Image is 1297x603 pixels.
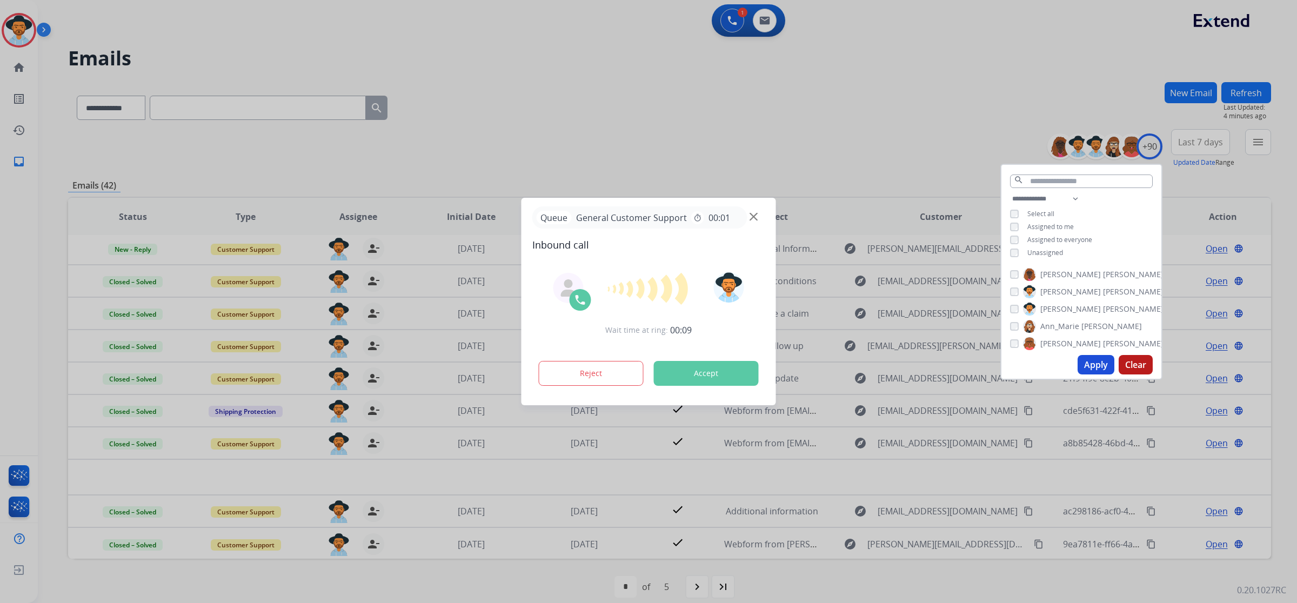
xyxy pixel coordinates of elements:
mat-icon: search [1014,175,1024,185]
span: General Customer Support [572,211,691,224]
img: avatar [713,272,744,303]
img: close-button [750,213,758,221]
span: [PERSON_NAME] [1040,304,1101,314]
button: Reject [539,361,644,386]
span: Assigned to me [1027,222,1074,231]
span: [PERSON_NAME] [1081,321,1142,332]
mat-icon: timer [693,213,702,222]
span: 00:01 [708,211,730,224]
span: [PERSON_NAME] [1103,286,1164,297]
span: Inbound call [532,237,765,252]
span: Assigned to everyone [1027,235,1092,244]
span: [PERSON_NAME] [1103,269,1164,280]
button: Accept [654,361,759,386]
span: 00:09 [670,324,692,337]
button: Clear [1119,355,1153,374]
span: [PERSON_NAME] [1040,269,1101,280]
span: [PERSON_NAME] [1040,286,1101,297]
span: [PERSON_NAME] [1103,338,1164,349]
span: Select all [1027,209,1054,218]
p: Queue [537,211,572,224]
p: 0.20.1027RC [1237,584,1286,597]
img: call-icon [574,293,587,306]
span: [PERSON_NAME] [1103,304,1164,314]
span: Unassigned [1027,248,1063,257]
button: Apply [1078,355,1114,374]
span: [PERSON_NAME] [1040,338,1101,349]
img: agent-avatar [560,279,577,297]
span: Ann_Marie [1040,321,1079,332]
span: Wait time at ring: [605,325,668,336]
